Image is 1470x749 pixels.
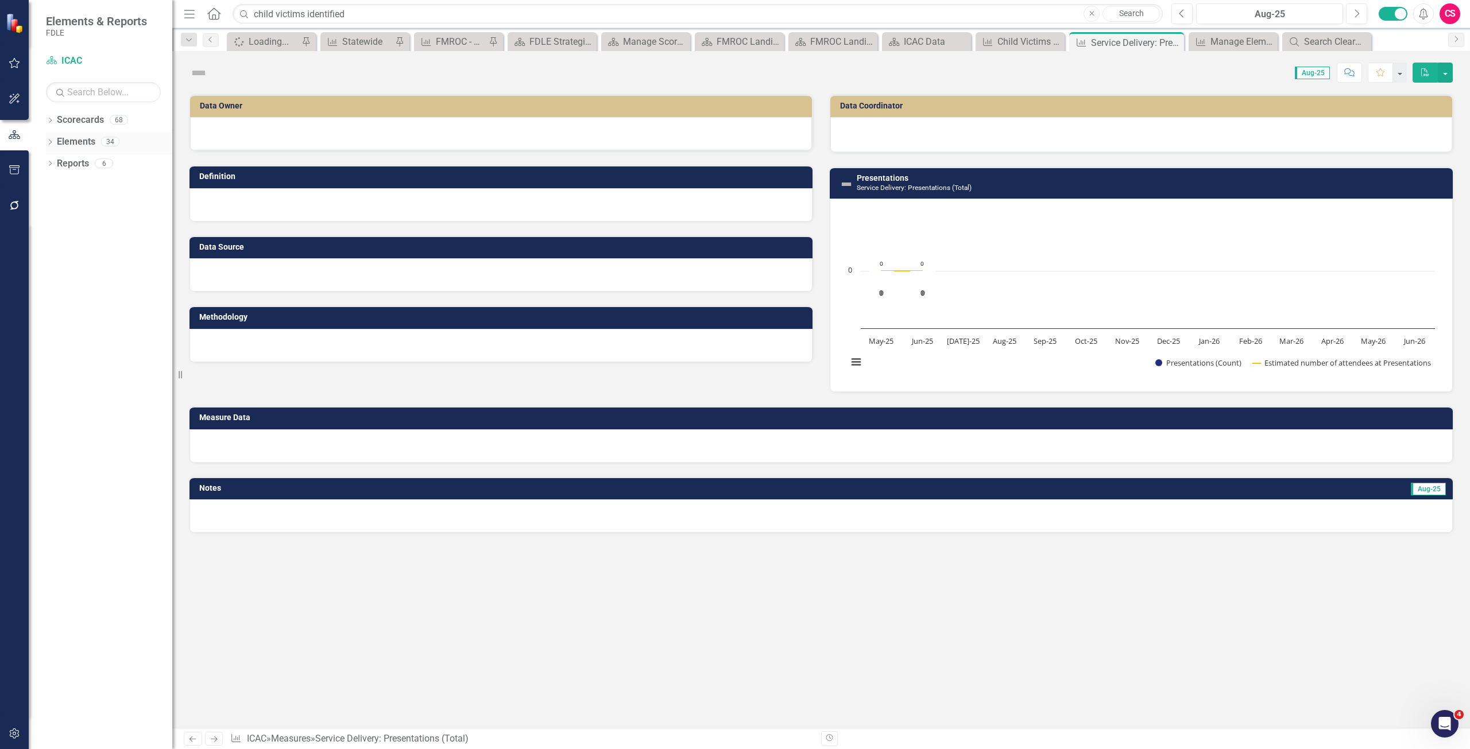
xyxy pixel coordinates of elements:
a: Search ClearPoint [1285,34,1368,49]
a: Manage Elements [1192,34,1275,49]
text: Aug-25 [993,336,1016,346]
a: Reports [57,157,89,170]
button: Show Estimated number of attendees at Presentations [1253,358,1431,368]
a: Statewide [323,34,392,49]
text: Oct-25 [1075,336,1097,346]
div: FDLE Strategic Plan [529,34,594,49]
h3: Notes [199,484,669,492]
span: Elements & Reports [46,14,147,28]
a: FMROC Landing Page [791,34,875,49]
text: Apr-26 [1321,336,1344,346]
text: 0 [921,289,924,297]
small: FDLE [46,28,147,37]
a: Search [1102,6,1160,22]
h3: Measure Data [199,413,1447,422]
text: 0 [920,259,924,267]
text: May-26 [1361,336,1386,346]
a: Measures [271,733,311,744]
text: Dec-25 [1157,336,1180,346]
a: ICAC [46,55,161,68]
svg: Interactive chart [842,208,1441,380]
img: Not Defined [840,177,853,191]
div: FMROC - Digital Forensics [436,34,486,49]
a: Elements [57,135,95,149]
a: Loading... [230,34,299,49]
text: Nov-25 [1115,336,1139,346]
text: 0 [880,289,883,297]
input: Search Below... [46,82,161,102]
h3: Definition [199,172,807,181]
div: Manage Elements [1210,34,1275,49]
text: Sep-25 [1034,336,1057,346]
h3: Data Source [199,243,807,251]
h3: Data Coordinator [840,102,1446,110]
text: Jun-26 [1403,336,1425,346]
text: Jan-26 [1198,336,1220,346]
a: Scorecards [57,114,104,127]
text: Mar-26 [1279,336,1303,346]
div: Chart. Highcharts interactive chart. [842,208,1441,380]
div: Child Victims Identified - Total [997,34,1062,49]
img: ClearPoint Strategy [5,12,26,33]
div: Statewide [342,34,392,49]
div: FMROC Landing Page [810,34,875,49]
div: 6 [95,158,113,168]
a: FMROC Landing Page [698,34,781,49]
a: Manage Scorecards [604,34,687,49]
g: Presentations (Count), series 1 of 2. Bar series with 14 bars. [869,214,1415,271]
div: Service Delivery: Presentations (Total) [1091,36,1181,50]
text: 0 [848,265,852,275]
span: 4 [1454,710,1464,719]
a: ICAC Data [885,34,968,49]
button: Show Presentations (Count) [1155,358,1241,368]
a: Presentations [857,173,908,183]
div: 68 [110,115,128,125]
iframe: Intercom live chat [1431,710,1459,738]
a: FMROC - Digital Forensics [417,34,486,49]
text: [DATE]-25 [947,336,980,346]
h3: Methodology [199,313,807,321]
input: Search ClearPoint... [233,4,1163,24]
a: Child Victims Identified - Total [978,34,1062,49]
div: Service Delivery: Presentations (Total) [315,733,469,744]
text: Jun-25 [911,336,933,346]
span: Aug-25 [1295,67,1330,79]
text: May-25 [869,336,893,346]
text: 0 [880,259,883,267]
text: Feb-26 [1239,336,1262,346]
div: Loading... [249,34,299,49]
div: Aug-25 [1200,7,1339,21]
img: Not Defined [189,64,208,82]
div: » » [230,732,813,746]
div: Manage Scorecards [623,34,687,49]
span: Aug-25 [1411,483,1446,495]
a: ICAC [247,733,266,744]
div: ICAC Data [904,34,968,49]
button: CS [1440,3,1460,24]
h3: Data Owner [200,102,806,110]
div: FMROC Landing Page [717,34,781,49]
div: Search ClearPoint [1304,34,1368,49]
small: Service Delivery: Presentations (Total) [857,184,972,192]
a: FDLE Strategic Plan [510,34,594,49]
button: View chart menu, Chart [848,354,864,370]
div: 34 [101,137,119,147]
button: Aug-25 [1196,3,1343,24]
